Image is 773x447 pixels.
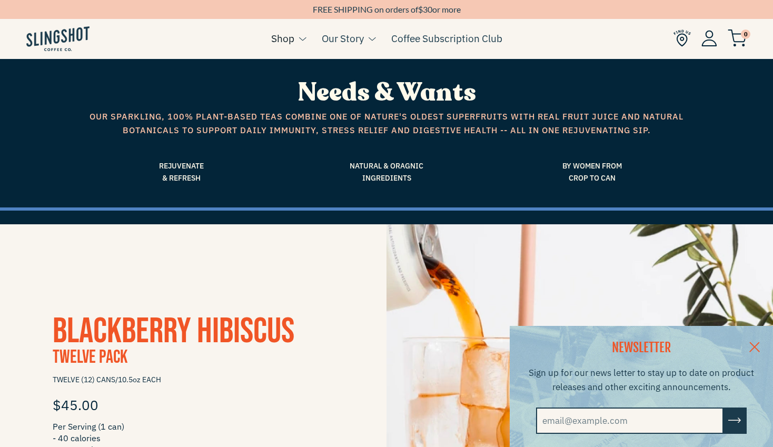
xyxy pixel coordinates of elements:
img: Account [701,30,717,46]
img: cart [728,29,747,47]
span: 0 [741,29,750,39]
input: email@example.com [536,408,724,434]
span: 30 [423,4,432,14]
span: Rejuvenate & Refresh [86,160,276,184]
img: Find Us [673,29,691,47]
span: By Women From Crop to Can [497,160,687,184]
a: 0 [728,32,747,45]
a: Shop [271,31,294,46]
a: Coffee Subscription Club [391,31,502,46]
p: Sign up for our news letter to stay up to date on product releases and other exciting announcements. [523,366,760,394]
span: $ [418,4,423,14]
h2: NEWSLETTER [523,339,760,357]
a: Blackberry Hibiscus [53,310,294,353]
span: Needs & Wants [298,75,476,110]
span: Our sparkling, 100% plant-based teas combine one of nature's oldest superfruits with real fruit j... [86,110,687,137]
a: Our Story [322,31,364,46]
span: Natural & Oragnic Ingredients [292,160,481,184]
